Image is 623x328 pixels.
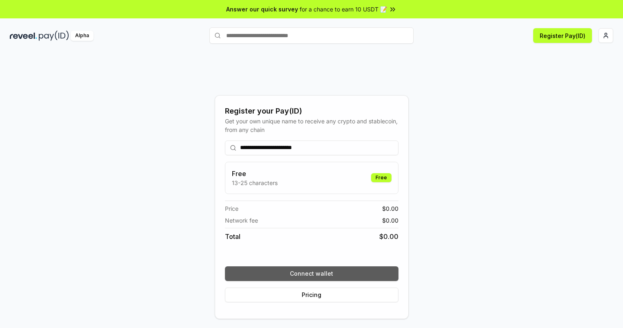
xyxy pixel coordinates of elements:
[225,216,258,225] span: Network fee
[71,31,93,41] div: Alpha
[225,266,398,281] button: Connect wallet
[225,232,240,241] span: Total
[39,31,69,41] img: pay_id
[225,288,398,302] button: Pricing
[226,5,298,13] span: Answer our quick survey
[371,173,392,182] div: Free
[225,117,398,134] div: Get your own unique name to receive any crypto and stablecoin, from any chain
[232,179,278,187] p: 13-25 characters
[225,204,238,213] span: Price
[300,5,387,13] span: for a chance to earn 10 USDT 📝
[382,216,398,225] span: $ 0.00
[382,204,398,213] span: $ 0.00
[10,31,37,41] img: reveel_dark
[232,169,278,179] h3: Free
[225,105,398,117] div: Register your Pay(ID)
[533,28,592,43] button: Register Pay(ID)
[379,232,398,241] span: $ 0.00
